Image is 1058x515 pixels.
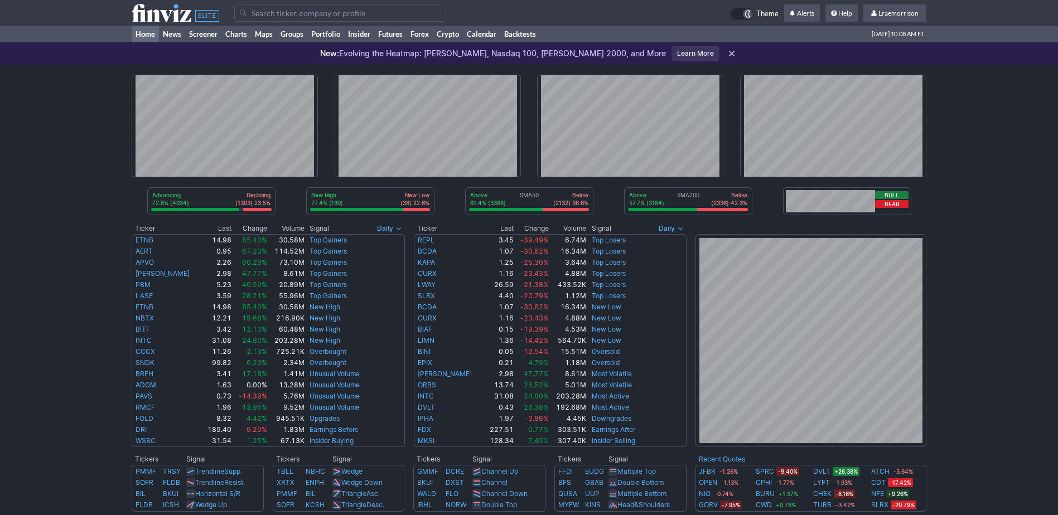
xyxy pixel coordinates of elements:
[374,26,407,42] a: Futures
[484,234,514,246] td: 3.45
[202,234,232,246] td: 14.98
[549,302,587,313] td: 16.34M
[202,313,232,324] td: 12.21
[558,489,577,498] a: QUSA
[400,199,429,207] p: (38) 22.6%
[469,191,590,208] div: SMA50
[195,478,245,487] a: TrendlineResist.
[418,236,434,244] a: REPL
[446,478,464,487] a: DXST
[553,191,588,199] p: Below
[813,477,830,488] a: LYFT
[202,279,232,290] td: 5.23
[592,436,635,445] a: Insider Selling
[310,236,347,244] a: Top Gainers
[617,489,666,498] a: Multiple Bottom
[731,8,779,20] a: Theme
[202,402,232,413] td: 1.96
[202,324,232,335] td: 3.42
[520,280,549,289] span: -21.38%
[863,4,926,22] a: Lraemorrison
[247,347,267,356] span: 2.13%
[418,347,431,356] a: BINI
[242,247,267,255] span: 67.23%
[549,335,587,346] td: 564.70K
[470,199,506,207] p: 61.4% (3388)
[310,436,354,445] a: Insider Buying
[310,280,347,289] a: Top Gainers
[195,467,224,475] span: Trendline
[659,223,675,234] span: Daily
[756,488,775,499] a: BURU
[202,268,232,279] td: 2.98
[756,499,772,511] a: CWD
[136,381,156,389] a: ADGM
[268,279,305,290] td: 20.89M
[549,391,587,402] td: 203.28M
[520,347,549,356] span: -12.54%
[484,302,514,313] td: 1.07
[585,489,600,498] a: UUP
[592,347,620,356] a: Oversold
[242,258,267,266] span: 60.29%
[311,191,343,199] p: New High
[549,402,587,413] td: 192.68M
[514,223,550,234] th: Change
[520,325,549,333] span: -19.39%
[242,303,267,311] span: 85.40%
[481,467,518,475] a: Channel Up
[592,236,626,244] a: Top Losers
[136,392,152,400] a: PAVS
[306,478,324,487] a: ENPH
[268,391,305,402] td: 5.76M
[418,258,435,266] a: KAPA
[136,436,156,445] a: WSBC
[195,467,242,475] a: TrendlineSupp.
[268,223,305,234] th: Volume
[417,478,433,487] a: BKUI
[242,403,267,411] span: 13.95%
[136,489,146,498] a: BIL
[871,488,884,499] a: NFE
[585,467,604,475] a: EUDG
[520,258,549,266] span: -25.30%
[592,291,626,300] a: Top Losers
[310,403,360,411] a: Unusual Volume
[784,4,820,22] a: Alerts
[549,279,587,290] td: 433.52K
[136,370,153,378] a: BRFH
[524,392,549,400] span: 24.80%
[524,370,549,378] span: 47.77%
[268,368,305,380] td: 1.41M
[463,26,500,42] a: Calendar
[500,26,540,42] a: Backtests
[549,346,587,357] td: 15.51M
[813,488,832,499] a: CHEK
[136,314,154,322] a: NBTX
[585,501,601,509] a: KINS
[470,191,506,199] p: Above
[152,199,189,207] p: 72.8% (4034)
[484,368,514,380] td: 2.98
[549,257,587,268] td: 3.64M
[310,414,340,422] a: Upgrades
[268,302,305,313] td: 30.58M
[484,402,514,413] td: 0.43
[277,26,307,42] a: Groups
[320,48,666,59] p: Evolving the Heatmap: [PERSON_NAME], Nasdaq 100, [PERSON_NAME] 2000, and More
[813,466,830,477] a: DVLT
[132,223,202,234] th: Ticker
[418,392,434,400] a: INTC
[520,236,549,244] span: -39.49%
[628,191,748,208] div: SMA200
[629,199,664,207] p: 57.7% (3184)
[163,489,178,498] a: BKUI
[528,358,549,367] span: 4.79%
[875,200,909,208] button: Bear
[306,501,325,509] a: KCSH
[418,247,437,255] a: BCDA
[418,325,432,333] a: BIAF
[232,380,268,391] td: 0.00%
[234,4,446,22] input: Search
[592,381,632,389] a: Most Volatile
